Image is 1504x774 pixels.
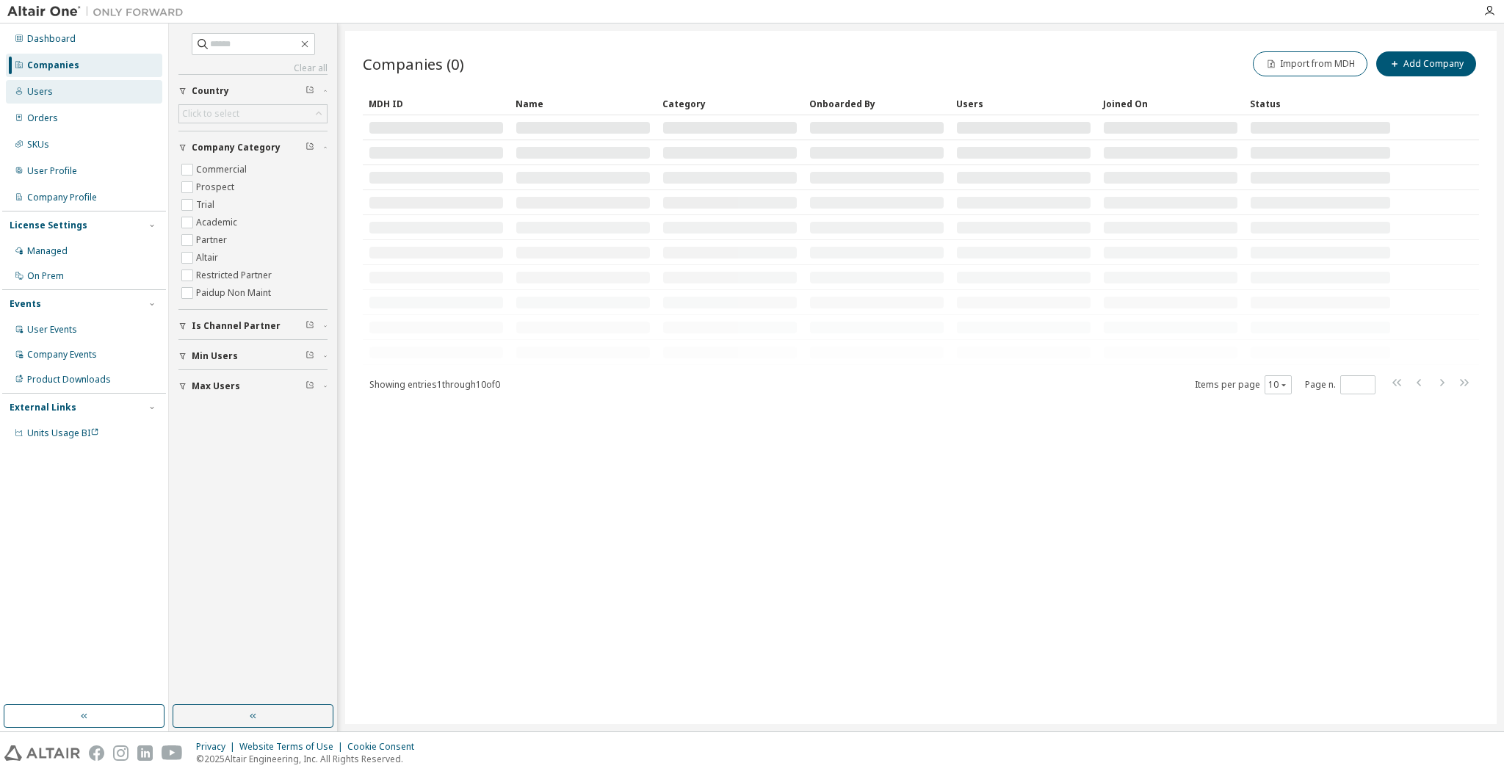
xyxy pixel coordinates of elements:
[305,85,314,97] span: Clear filter
[178,75,328,107] button: Country
[27,245,68,257] div: Managed
[196,249,221,267] label: Altair
[10,220,87,231] div: License Settings
[27,112,58,124] div: Orders
[1376,51,1476,76] button: Add Company
[178,340,328,372] button: Min Users
[137,745,153,761] img: linkedin.svg
[179,105,327,123] div: Click to select
[196,161,250,178] label: Commercial
[27,427,99,439] span: Units Usage BI
[1305,375,1375,394] span: Page n.
[196,178,237,196] label: Prospect
[4,745,80,761] img: altair_logo.svg
[192,350,238,362] span: Min Users
[113,745,129,761] img: instagram.svg
[196,284,274,302] label: Paidup Non Maint
[27,139,49,151] div: SKUs
[182,108,239,120] div: Click to select
[178,62,328,74] a: Clear all
[178,370,328,402] button: Max Users
[196,214,240,231] label: Academic
[1253,51,1367,76] button: Import from MDH
[809,92,944,115] div: Onboarded By
[27,270,64,282] div: On Prem
[27,165,77,177] div: User Profile
[192,380,240,392] span: Max Users
[27,324,77,336] div: User Events
[27,349,97,361] div: Company Events
[178,131,328,164] button: Company Category
[239,741,347,753] div: Website Terms of Use
[1195,375,1292,394] span: Items per page
[196,753,423,765] p: © 2025 Altair Engineering, Inc. All Rights Reserved.
[516,92,651,115] div: Name
[89,745,104,761] img: facebook.svg
[10,402,76,413] div: External Links
[369,378,500,391] span: Showing entries 1 through 10 of 0
[27,59,79,71] div: Companies
[192,320,281,332] span: Is Channel Partner
[10,298,41,310] div: Events
[7,4,191,19] img: Altair One
[956,92,1091,115] div: Users
[27,192,97,203] div: Company Profile
[178,310,328,342] button: Is Channel Partner
[1250,92,1391,115] div: Status
[27,33,76,45] div: Dashboard
[196,196,217,214] label: Trial
[1268,379,1288,391] button: 10
[192,142,281,153] span: Company Category
[27,86,53,98] div: Users
[363,54,464,74] span: Companies (0)
[369,92,504,115] div: MDH ID
[305,350,314,362] span: Clear filter
[162,745,183,761] img: youtube.svg
[305,142,314,153] span: Clear filter
[347,741,423,753] div: Cookie Consent
[305,380,314,392] span: Clear filter
[1103,92,1238,115] div: Joined On
[196,267,275,284] label: Restricted Partner
[196,231,230,249] label: Partner
[192,85,229,97] span: Country
[305,320,314,332] span: Clear filter
[662,92,798,115] div: Category
[27,374,111,386] div: Product Downloads
[196,741,239,753] div: Privacy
